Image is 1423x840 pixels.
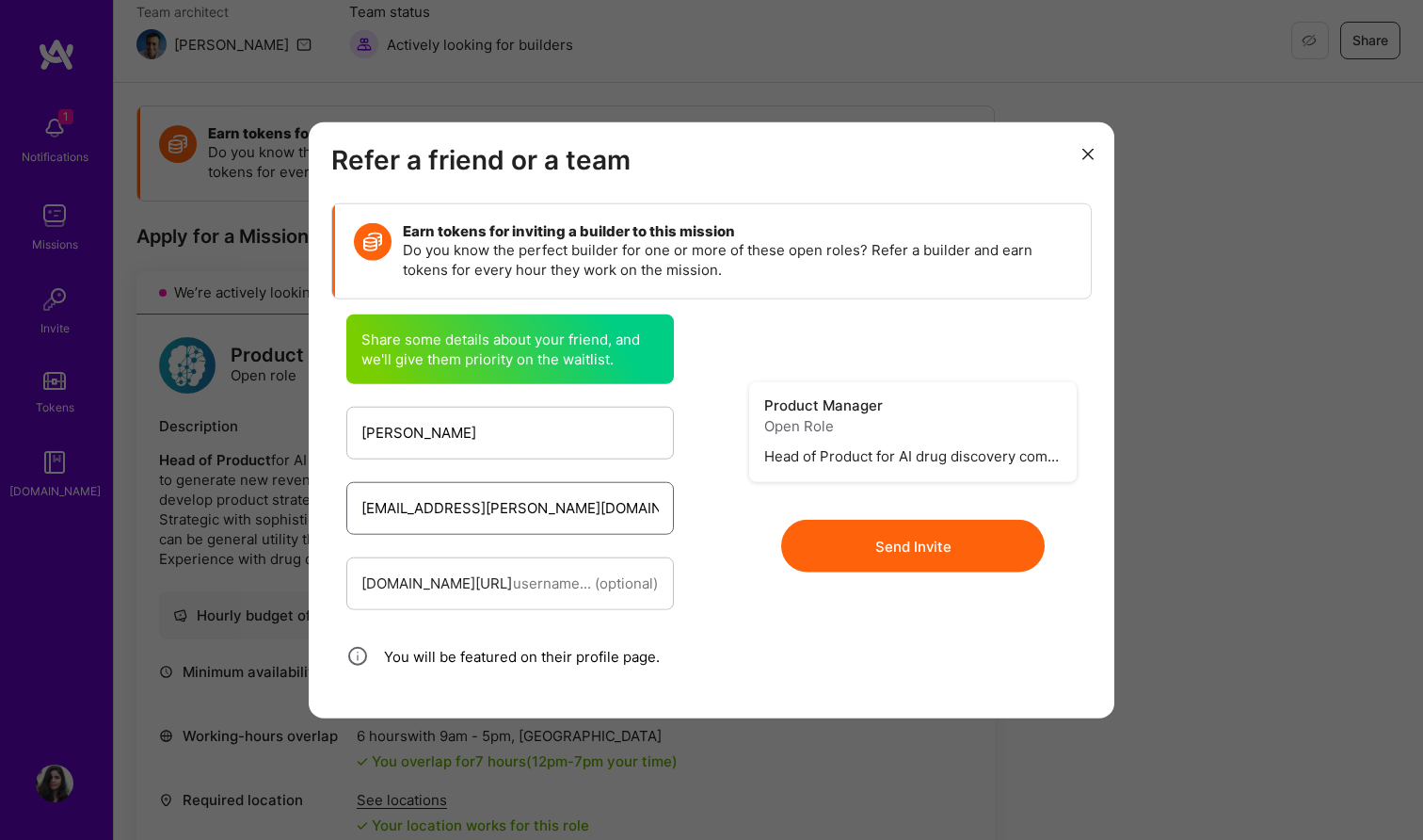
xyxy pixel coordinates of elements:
p: Do you know the perfect builder for one or more of these open roles? Refer a builder and earn tok... [403,239,1072,279]
div: [DOMAIN_NAME][URL] [361,573,513,593]
input: Email... [361,484,659,532]
img: info [346,645,369,668]
input: Full name... [361,409,659,457]
img: Token icon [354,222,392,260]
h5: Open Role [764,417,1062,434]
h4: Earn tokens for inviting a builder to this mission [403,222,1072,239]
input: username... (optional) [513,559,659,607]
button: Send Invite [781,520,1045,573]
div: modal [309,122,1114,719]
p: You will be featured on their profile page. [384,646,660,666]
i: icon Close [1082,148,1094,159]
h4: Product Manager [764,396,1062,413]
p: Head of Product for AI drug discovery company - fullstack developed their own drugs, but now are ... [764,445,1062,467]
h3: Refer a friend or a team [331,145,1092,177]
div: Share some details about your friend, and we'll give them priority on the waitlist. [346,314,674,383]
